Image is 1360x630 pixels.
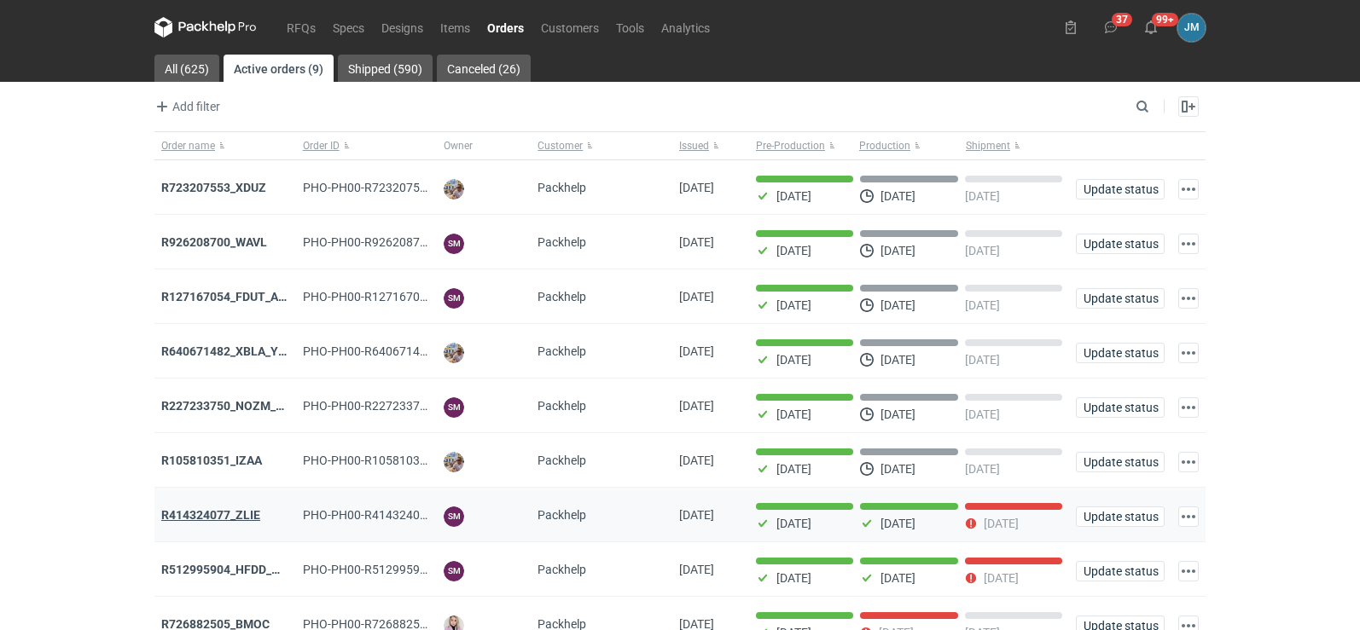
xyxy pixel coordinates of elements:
[479,17,532,38] a: Orders
[444,234,464,254] figcaption: SM
[538,454,586,467] span: Packhelp
[538,508,586,522] span: Packhelp
[607,17,653,38] a: Tools
[1084,511,1157,523] span: Update status
[152,96,220,117] span: Add filter
[672,132,749,159] button: Issued
[1178,179,1199,199] button: Actions
[538,563,586,576] span: Packhelp
[531,132,672,159] button: Customer
[161,508,260,522] a: R414324077_ZLIE
[756,139,825,153] span: Pre-Production
[856,132,962,159] button: Production
[1137,14,1165,41] button: 99+
[154,132,296,159] button: Order name
[966,139,1010,153] span: Shipment
[1084,183,1157,195] span: Update status
[444,343,464,363] img: Michał Palasek
[776,244,811,257] p: [DATE]
[161,235,267,249] a: R926208700_WAVL
[538,235,586,249] span: Packhelp
[965,407,1000,421] p: [DATE]
[881,407,915,421] p: [DATE]
[1076,397,1165,418] button: Update status
[776,571,811,585] p: [DATE]
[278,17,324,38] a: RFQs
[1178,343,1199,363] button: Actions
[679,235,714,249] span: 11/09/2025
[296,132,438,159] button: Order ID
[444,506,464,527] figcaption: SM
[1076,506,1165,527] button: Update status
[538,181,586,194] span: Packhelp
[444,179,464,199] img: Michał Palasek
[776,353,811,367] p: [DATE]
[679,181,714,194] span: 16/09/2025
[1178,234,1199,254] button: Actions
[881,189,915,203] p: [DATE]
[1177,14,1206,42] div: Joanna Myślak
[1084,238,1157,250] span: Update status
[679,563,714,576] span: 25/08/2025
[776,462,811,476] p: [DATE]
[373,17,432,38] a: Designs
[965,462,1000,476] p: [DATE]
[444,397,464,418] figcaption: SM
[653,17,718,38] a: Analytics
[303,235,470,249] span: PHO-PH00-R926208700_WAVL
[444,139,473,153] span: Owner
[161,139,215,153] span: Order name
[154,55,219,82] a: All (625)
[1177,14,1206,42] button: JM
[303,399,492,413] span: PHO-PH00-R227233750_NOZM_V1
[984,517,1019,530] p: [DATE]
[161,290,300,303] a: R127167054_FDUT_ACTL
[679,508,714,522] span: 26/08/2025
[538,399,586,413] span: Packhelp
[538,344,586,358] span: Packhelp
[859,139,910,153] span: Production
[776,189,811,203] p: [DATE]
[965,353,1000,367] p: [DATE]
[1097,14,1125,41] button: 37
[776,298,811,312] p: [DATE]
[303,454,464,467] span: PHO-PH00-R105810351_IZAA
[881,462,915,476] p: [DATE]
[161,399,290,413] strong: R227233750_NOZM_V1
[1084,292,1157,304] span: Update status
[881,244,915,257] p: [DATE]
[1084,402,1157,413] span: Update status
[679,139,709,153] span: Issued
[303,508,462,522] span: PHO-PH00-R414324077_ZLIE
[1076,234,1165,254] button: Update status
[1132,96,1187,117] input: Search
[1076,561,1165,581] button: Update status
[965,244,1000,257] p: [DATE]
[1178,561,1199,581] button: Actions
[324,17,373,38] a: Specs
[1076,452,1165,472] button: Update status
[881,571,915,585] p: [DATE]
[1076,343,1165,363] button: Update status
[679,399,714,413] span: 04/09/2025
[161,344,410,358] a: R640671482_XBLA_YSXL_LGDV_BUVN_WVLV
[984,571,1019,585] p: [DATE]
[881,298,915,312] p: [DATE]
[776,517,811,530] p: [DATE]
[161,181,266,194] a: R723207553_XDUZ
[881,517,915,530] p: [DATE]
[303,563,509,576] span: PHO-PH00-R512995904_HFDD_MOOR
[1084,347,1157,359] span: Update status
[154,17,257,38] svg: Packhelp Pro
[432,17,479,38] a: Items
[881,353,915,367] p: [DATE]
[303,290,502,303] span: PHO-PH00-R127167054_FDUT_ACTL
[1178,506,1199,527] button: Actions
[161,563,306,576] a: R512995904_HFDD_MOOR
[679,454,714,467] span: 02/09/2025
[1178,397,1199,418] button: Actions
